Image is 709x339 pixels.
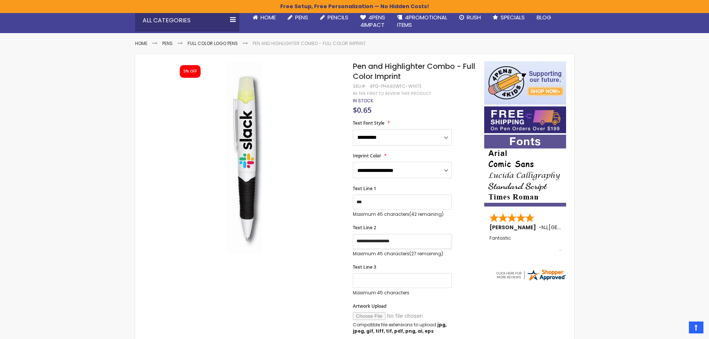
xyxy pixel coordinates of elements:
p: Maximum 45 characters [353,251,452,257]
strong: SKU [353,83,367,89]
a: Blog [531,9,557,26]
span: NJ [542,224,547,231]
span: Text Line 3 [353,264,376,270]
span: Pens [295,13,308,21]
a: Pens [162,40,173,47]
span: Home [261,13,276,21]
a: Specials [487,9,531,26]
img: Pen and Highlighter Combo - Full Color Imprint [150,61,343,254]
div: All Categories [135,9,239,32]
div: Fantastic [489,236,562,252]
a: Pens [282,9,314,26]
p: Compatible file extensions to upload: [353,322,452,334]
span: Rush [467,13,481,21]
strong: jpg, jpeg, gif, tiff, tif, pdf, png, ai, eps [353,322,447,334]
a: Full Color Logo Pens [188,40,238,47]
span: Blog [537,13,551,21]
span: Imprint Color [353,153,381,159]
a: Pencils [314,9,354,26]
a: 4PROMOTIONALITEMS [391,9,453,33]
li: Pen and Highlighter Combo - Full Color Imprint [253,41,366,47]
span: - , [539,224,603,231]
p: Maximum 45 characters [353,211,452,217]
span: 4Pens 4impact [360,13,385,29]
a: Be the first to review this product [353,91,431,96]
img: font-personalization-examples [484,135,566,207]
p: Maximum 45 characters [353,290,452,296]
span: 4PROMOTIONAL ITEMS [397,13,447,29]
span: Text Line 2 [353,224,376,231]
div: 5% OFF [183,69,197,74]
span: Text Font Style [353,120,384,126]
span: Text Line 1 [353,185,376,192]
span: In stock [353,97,373,104]
span: Artwork Upload [353,303,386,309]
img: 4pens 4 kids [484,61,566,105]
span: (27 remaining) [409,250,443,257]
img: 4pens.com widget logo [495,268,566,282]
span: $0.65 [353,105,371,115]
div: 4PG-PH440WFC-WHITE [370,83,422,89]
span: [PERSON_NAME] [489,224,539,231]
span: [GEOGRAPHIC_DATA] [549,224,603,231]
a: Top [689,322,703,333]
img: Free shipping on orders over $199 [484,106,566,133]
a: Home [247,9,282,26]
a: Home [135,40,147,47]
span: Pen and Highlighter Combo - Full Color Imprint [353,61,475,81]
div: Availability [353,98,373,104]
span: Specials [501,13,525,21]
a: 4Pens4impact [354,9,391,33]
a: 4pens.com certificate URL [495,277,566,283]
span: Pencils [328,13,348,21]
span: (42 remaining) [409,211,444,217]
a: Rush [453,9,487,26]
